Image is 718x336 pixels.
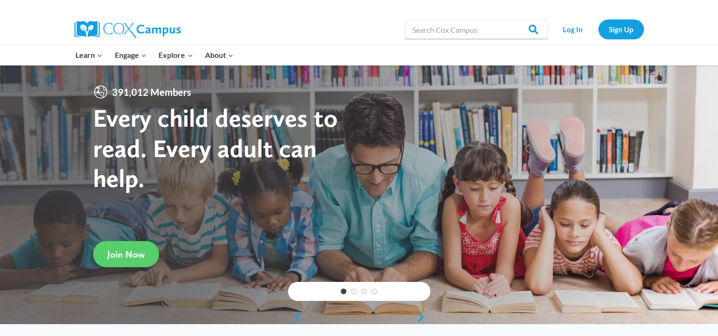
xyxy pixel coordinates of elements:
[93,103,338,193] strong: Every child deserves to read. Every adult can help.
[205,49,233,61] span: About
[351,289,357,294] a: 2
[552,19,644,39] nav: Secondary Navigation
[75,49,103,61] span: Learn
[288,311,302,323] a: previous
[416,311,430,323] a: next
[115,49,147,61] span: Engage
[159,49,193,61] span: Explore
[405,20,548,39] input: Search Cox Campus
[93,241,159,267] a: Join Now
[108,84,195,100] span: 391,012 Members
[341,289,346,294] a: 1
[372,289,377,294] a: 4
[552,19,594,39] a: Log In
[75,21,181,38] img: Cox Campus
[362,289,367,294] a: 3
[598,19,644,39] a: Sign Up
[70,45,240,65] nav: Primary Navigation
[288,308,430,327] div: content slider buttons
[107,249,145,260] span: Join Now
